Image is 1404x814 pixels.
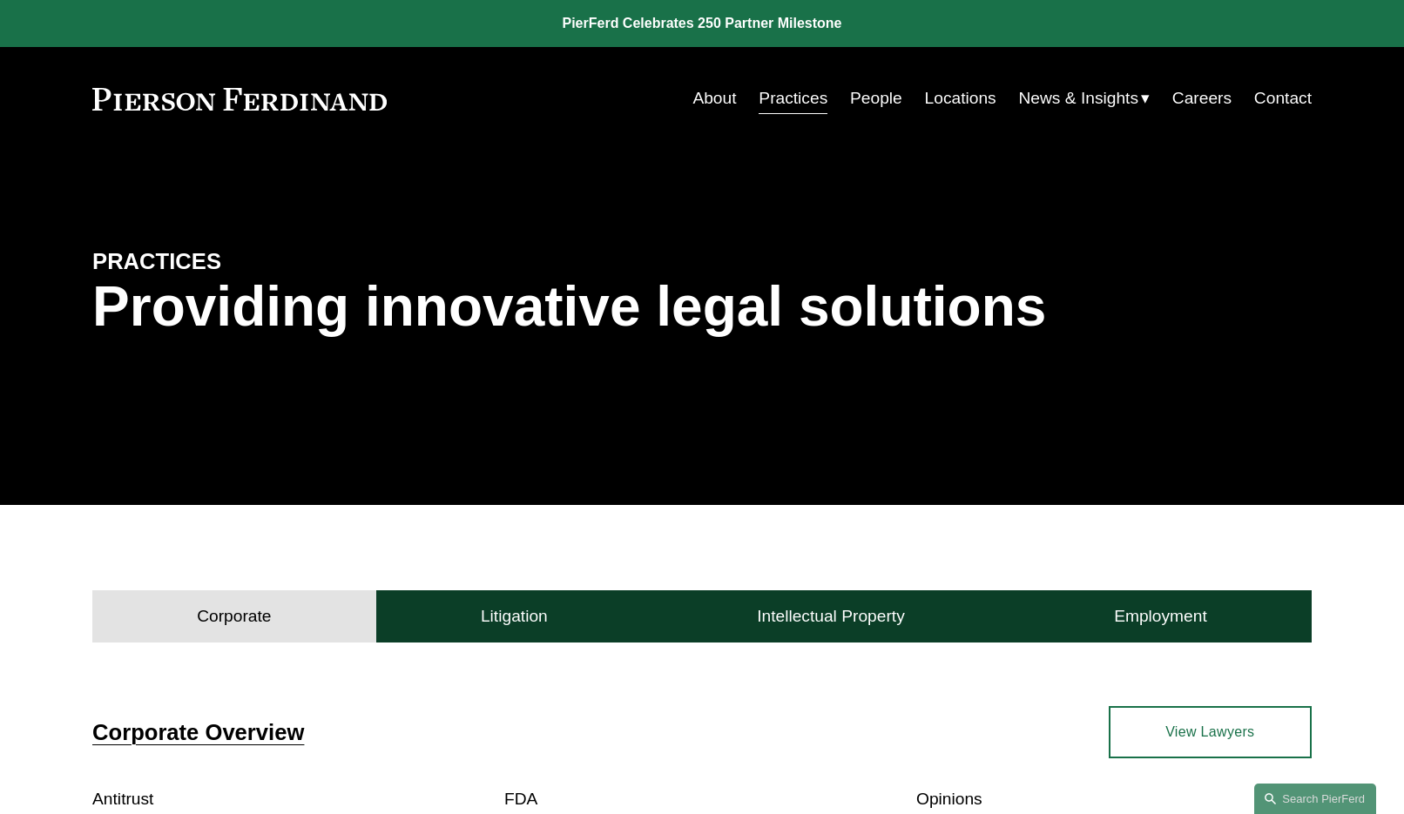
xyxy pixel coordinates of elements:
a: Practices [759,82,827,115]
a: Antitrust [92,790,153,808]
a: FDA [504,790,537,808]
a: Careers [1172,82,1232,115]
a: People [850,82,902,115]
a: folder dropdown [1018,82,1150,115]
h1: Providing innovative legal solutions [92,275,1312,339]
a: Locations [925,82,996,115]
h4: Litigation [481,606,548,627]
h4: Intellectual Property [757,606,905,627]
a: Corporate Overview [92,720,304,744]
h4: Employment [1114,606,1207,627]
a: Opinions [916,790,982,808]
span: News & Insights [1018,84,1138,114]
h4: Corporate [197,606,271,627]
a: View Lawyers [1109,706,1312,758]
h4: PRACTICES [92,247,397,275]
a: About [692,82,736,115]
a: Search this site [1254,784,1376,814]
a: Contact [1254,82,1312,115]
